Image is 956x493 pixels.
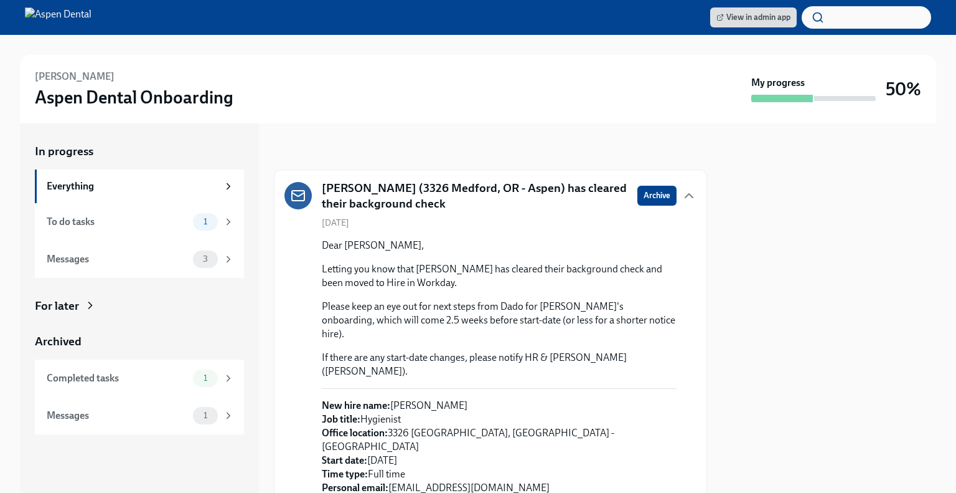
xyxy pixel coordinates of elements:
[322,454,367,466] strong: Start date:
[322,427,388,439] strong: Office location:
[322,351,677,378] p: If there are any start-date changes, please notify HR & [PERSON_NAME] ([PERSON_NAME]).
[35,143,244,160] a: In progress
[35,241,244,278] a: Messages3
[710,7,797,27] a: View in admin app
[35,333,244,350] a: Archived
[274,143,332,160] div: In progress
[196,411,215,420] span: 1
[322,262,677,290] p: Letting you know that [PERSON_NAME] has cleared their background check and been moved to Hire in ...
[35,397,244,434] a: Messages1
[322,300,677,341] p: Please keep an eye out for next steps from Dado for [PERSON_NAME]'s onboarding, which will come 2...
[47,215,188,229] div: To do tasks
[25,7,91,27] img: Aspen Dental
[35,86,233,108] h3: Aspen Dental Onboarding
[35,298,244,314] a: For later
[886,78,921,100] h3: 50%
[35,360,244,397] a: Completed tasks1
[751,76,805,90] strong: My progress
[196,217,215,226] span: 1
[35,170,244,203] a: Everything
[195,254,215,264] span: 3
[35,298,79,314] div: For later
[47,252,188,266] div: Messages
[322,413,360,425] strong: Job title:
[322,400,390,411] strong: New hire name:
[47,409,188,423] div: Messages
[35,70,115,84] h6: [PERSON_NAME]
[322,468,368,480] strong: Time type:
[637,186,677,206] button: Archive
[644,189,670,202] span: Archive
[47,179,218,193] div: Everything
[322,239,677,252] p: Dear [PERSON_NAME],
[196,373,215,383] span: 1
[322,217,349,229] span: [DATE]
[35,203,244,241] a: To do tasks1
[716,11,790,24] span: View in admin app
[47,371,188,385] div: Completed tasks
[322,180,627,212] h5: [PERSON_NAME] (3326 Medford, OR - Aspen) has cleared their background check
